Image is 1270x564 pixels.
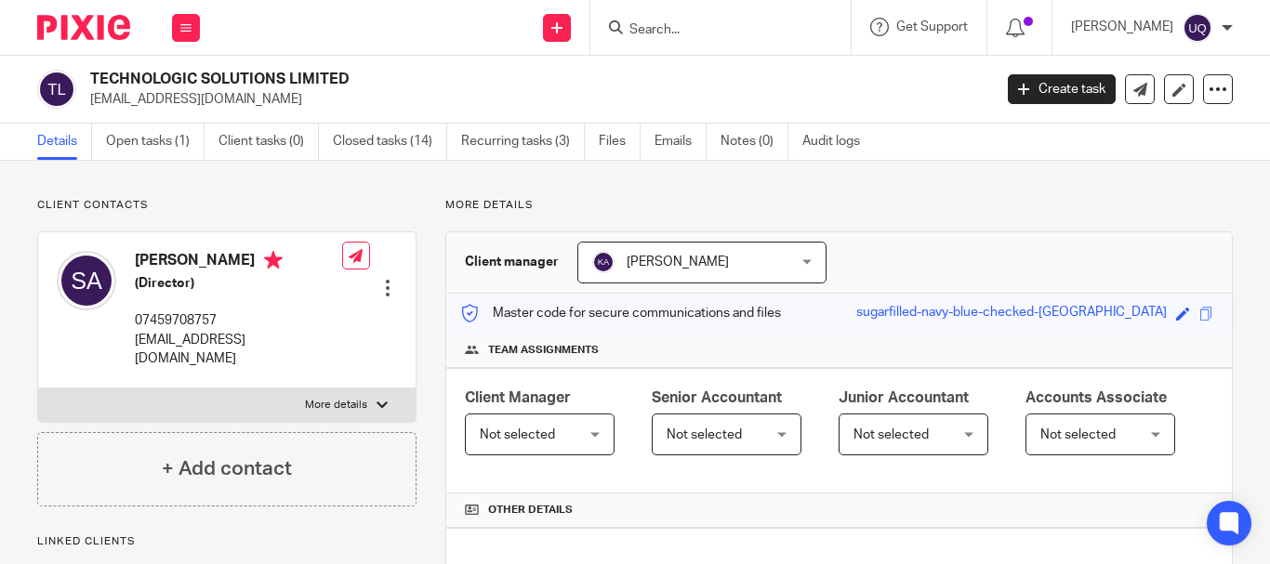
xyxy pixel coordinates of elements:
a: Create task [1008,74,1116,104]
img: svg%3E [57,251,116,310]
p: Client contacts [37,198,417,213]
a: Emails [655,124,707,160]
span: [PERSON_NAME] [627,256,729,269]
h4: [PERSON_NAME] [135,251,342,274]
span: Get Support [896,20,968,33]
p: More details [305,398,367,413]
h2: TECHNOLOGIC SOLUTIONS LIMITED [90,70,802,89]
span: Not selected [480,428,555,441]
input: Search [628,22,795,39]
a: Closed tasks (14) [333,124,447,160]
img: svg%3E [37,70,76,109]
span: Not selected [1040,428,1116,441]
img: svg%3E [1183,13,1212,43]
a: Audit logs [802,124,874,160]
p: Linked clients [37,534,417,549]
div: sugarfilled-navy-blue-checked-[GEOGRAPHIC_DATA] [856,303,1167,324]
p: Master code for secure communications and files [460,304,781,322]
i: Primary [264,251,283,269]
p: [PERSON_NAME] [1071,18,1173,36]
p: More details [445,198,1233,213]
span: Senior Accountant [652,390,782,405]
span: Other details [488,503,573,518]
span: Not selected [853,428,929,441]
h3: Client manager [465,253,559,271]
img: Pixie [37,15,130,40]
h4: + Add contact [162,454,292,483]
img: svg%3E [592,251,615,273]
a: Details [37,124,92,160]
a: Client tasks (0) [218,124,319,160]
a: Files [599,124,641,160]
p: [EMAIL_ADDRESS][DOMAIN_NAME] [135,331,342,369]
span: Accounts Associate [1025,390,1167,405]
a: Open tasks (1) [106,124,205,160]
span: Team assignments [488,343,599,358]
span: Junior Accountant [839,390,969,405]
a: Notes (0) [721,124,788,160]
span: Client Manager [465,390,571,405]
span: Not selected [667,428,742,441]
a: Recurring tasks (3) [461,124,585,160]
p: [EMAIL_ADDRESS][DOMAIN_NAME] [90,90,980,109]
p: 07459708757 [135,311,342,330]
h5: (Director) [135,274,342,293]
